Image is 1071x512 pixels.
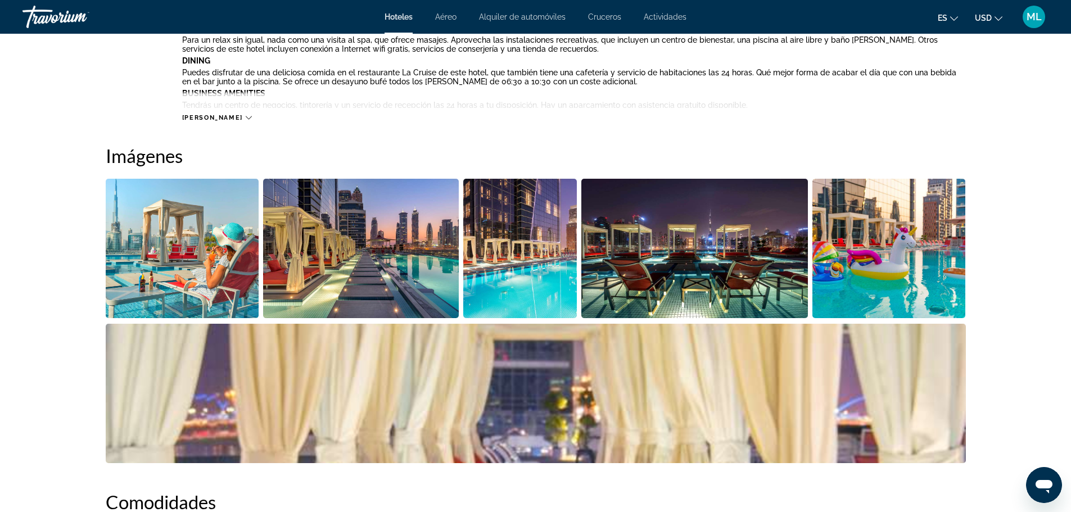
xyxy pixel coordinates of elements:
[106,144,966,167] h2: Imágenes
[182,56,210,65] b: Dining
[435,12,457,21] a: Aéreo
[263,178,459,319] button: Open full-screen image slider
[479,12,566,21] a: Alquiler de automóviles
[22,2,135,31] a: Travorium
[1027,11,1042,22] span: ML
[581,178,808,319] button: Open full-screen image slider
[182,35,966,53] p: Para un relax sin igual, nada como una visita al spa, que ofrece masajes. Aprovecha las instalaci...
[938,13,947,22] span: es
[975,13,992,22] span: USD
[1026,467,1062,503] iframe: Button to launch messaging window
[182,114,252,122] button: [PERSON_NAME]
[106,24,154,108] div: Descripción
[812,178,966,319] button: Open full-screen image slider
[106,323,966,464] button: Open full-screen image slider
[644,12,686,21] a: Actividades
[182,89,265,98] b: Business Amenities
[588,12,621,21] a: Cruceros
[182,114,243,121] span: [PERSON_NAME]
[106,178,259,319] button: Open full-screen image slider
[385,12,413,21] a: Hoteles
[938,10,958,26] button: Change language
[182,68,966,86] p: Puedes disfrutar de una deliciosa comida en el restaurante La Cruise de este hotel, que también t...
[975,10,1002,26] button: Change currency
[1019,5,1049,29] button: User Menu
[463,178,577,319] button: Open full-screen image slider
